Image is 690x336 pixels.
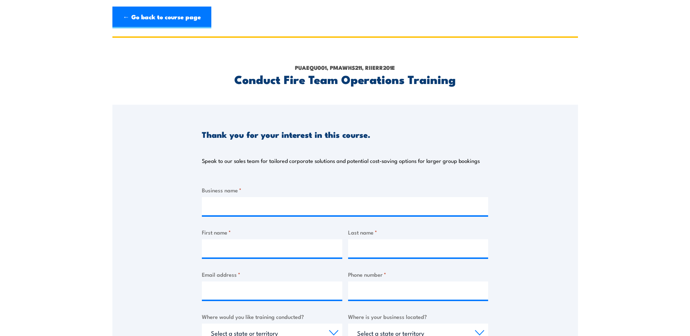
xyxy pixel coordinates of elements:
a: ← Go back to course page [112,7,211,28]
label: First name [202,228,342,236]
label: Last name [348,228,488,236]
h3: Thank you for your interest in this course. [202,130,370,139]
label: Email address [202,270,342,279]
p: Speak to our sales team for tailored corporate solutions and potential cost-saving options for la... [202,157,480,164]
p: PUAEQU001, PMAWHS211, RIIERR201E [202,64,488,72]
h2: Conduct Fire Team Operations Training [202,74,488,84]
label: Phone number [348,270,488,279]
label: Where would you like training conducted? [202,312,342,321]
label: Business name [202,186,488,194]
label: Where is your business located? [348,312,488,321]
